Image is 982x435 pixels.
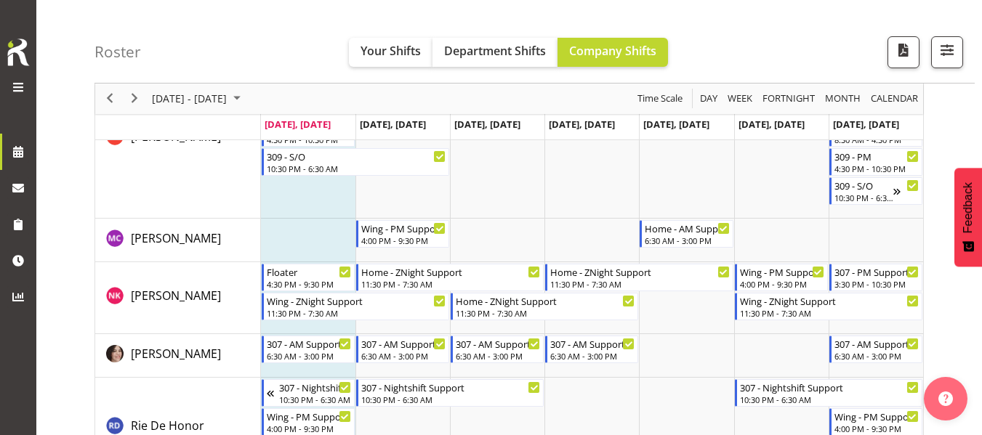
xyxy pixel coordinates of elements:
div: Rachida Ryan"s event - 307 - AM Support Begin From Wednesday, August 13, 2025 at 6:30:00 AM GMT+1... [451,336,544,363]
div: 10:30 PM - 6:30 AM [834,192,893,203]
button: Fortnight [760,90,818,108]
h4: Roster [94,44,141,60]
span: Department Shifts [444,43,546,59]
span: [DATE], [DATE] [833,118,899,131]
div: Navneet Kaur"s event - Floater Begin From Monday, August 11, 2025 at 4:30:00 PM GMT+12:00 Ends At... [262,264,355,291]
span: Your Shifts [361,43,421,59]
span: Month [824,90,862,108]
div: 11:30 PM - 7:30 AM [550,278,729,290]
div: Home - ZNight Support [456,293,635,308]
div: 4:00 PM - 9:30 PM [740,278,824,290]
div: Navneet Kaur"s event - Home - ZNight Support Begin From Wednesday, August 13, 2025 at 11:30:00 PM... [451,293,638,320]
button: Previous [100,90,120,108]
div: Wing - PM Support 2 [267,409,351,423]
div: 10:30 PM - 6:30 AM [361,394,540,405]
button: Filter Shifts [931,36,963,68]
span: [PERSON_NAME] [131,288,221,304]
div: Floater [267,264,351,279]
div: Rachida Ryan"s event - 307 - AM Support Begin From Thursday, August 14, 2025 at 6:30:00 AM GMT+12... [545,336,638,363]
a: [PERSON_NAME] [131,345,221,362]
div: 309 - PM [834,149,919,163]
span: [PERSON_NAME] [131,230,221,246]
button: Timeline Day [698,90,720,108]
div: 6:30 AM - 3:00 PM [456,350,540,362]
div: 307 - Nightshift Support [279,380,351,394]
div: 307 - AM Support [361,336,446,351]
div: 4:30 PM - 9:30 PM [267,278,351,290]
div: Wing - PM Support 2 [740,264,824,279]
div: 10:30 PM - 6:30 AM [279,394,351,405]
div: Miyoung Chung"s event - Home - AM Support 2 Begin From Friday, August 15, 2025 at 6:30:00 AM GMT+... [640,220,733,248]
div: Mary Endaya"s event - 309 - S/O Begin From Monday, August 11, 2025 at 10:30:00 PM GMT+12:00 Ends ... [262,148,449,176]
div: 4:00 PM - 9:30 PM [361,235,446,246]
div: Wing - PM Support 2 [834,409,919,423]
div: Rachida Ryan"s event - 307 - AM Support Begin From Sunday, August 17, 2025 at 6:30:00 AM GMT+12:0... [829,336,922,363]
span: [DATE], [DATE] [643,118,709,131]
div: Wing - ZNight Support [740,293,919,308]
button: Next [125,90,145,108]
div: 10:30 PM - 6:30 AM [267,163,446,174]
button: Timeline Week [725,90,755,108]
span: Day [699,90,719,108]
div: Mary Endaya"s event - 309 - S/O Begin From Sunday, August 17, 2025 at 10:30:00 PM GMT+12:00 Ends ... [829,177,922,205]
div: 307 - AM Support [456,336,540,351]
div: Miyoung Chung"s event - Wing - PM Support 2 Begin From Tuesday, August 12, 2025 at 4:00:00 PM GMT... [356,220,449,248]
div: 4:00 PM - 9:30 PM [834,423,919,434]
div: 11:30 PM - 7:30 AM [267,307,446,319]
button: Department Shifts [432,38,558,67]
div: next period [122,84,147,114]
span: Feedback [962,182,975,233]
img: Rosterit icon logo [4,36,33,68]
div: Wing - PM Support 2 [361,221,446,235]
span: [DATE], [DATE] [265,118,331,131]
div: 3:30 PM - 10:30 PM [834,278,919,290]
div: 11:30 PM - 7:30 AM [361,278,540,290]
span: [DATE], [DATE] [549,118,615,131]
span: [DATE], [DATE] [454,118,520,131]
button: Download a PDF of the roster according to the set date range. [888,36,919,68]
div: 6:30 AM - 3:00 PM [834,350,919,362]
button: Timeline Month [823,90,864,108]
span: calendar [869,90,919,108]
button: Company Shifts [558,38,668,67]
div: Rachida Ryan"s event - 307 - AM Support Begin From Tuesday, August 12, 2025 at 6:30:00 AM GMT+12:... [356,336,449,363]
span: Fortnight [761,90,816,108]
div: 6:30 AM - 3:00 PM [267,350,351,362]
div: 11:30 PM - 7:30 AM [456,307,635,319]
a: Rie De Honor [131,417,204,434]
div: 309 - S/O [267,149,446,163]
div: Navneet Kaur"s event - Home - ZNight Support Begin From Thursday, August 14, 2025 at 11:30:00 PM ... [545,264,733,291]
img: help-xxl-2.png [938,391,953,406]
button: Your Shifts [349,38,432,67]
div: 11:30 PM - 7:30 AM [740,307,919,319]
td: Rachida Ryan resource [95,334,261,378]
button: Time Scale [635,90,685,108]
a: [PERSON_NAME] [131,287,221,304]
td: Navneet Kaur resource [95,262,261,334]
div: 307 - AM Support [267,336,351,351]
td: Miyoung Chung resource [95,219,261,262]
span: [DATE], [DATE] [360,118,426,131]
div: Rie De Honor"s event - 307 - Nightshift Support Begin From Tuesday, August 12, 2025 at 10:30:00 P... [356,379,544,407]
div: Rie De Honor"s event - 307 - Nightshift Support Begin From Sunday, August 10, 2025 at 10:30:00 PM... [262,379,355,407]
button: Month [869,90,921,108]
div: Wing - ZNight Support [267,293,446,308]
div: 307 - PM Support [834,264,919,279]
div: 307 - Nightshift Support [361,380,540,394]
span: Company Shifts [569,43,656,59]
span: [DATE] - [DATE] [150,90,228,108]
div: Home - AM Support 2 [645,221,729,235]
span: Time Scale [636,90,684,108]
div: Navneet Kaur"s event - Wing - PM Support 2 Begin From Saturday, August 16, 2025 at 4:00:00 PM GMT... [735,264,828,291]
div: 6:30 AM - 3:00 PM [645,235,729,246]
div: Rie De Honor"s event - 307 - Nightshift Support Begin From Saturday, August 16, 2025 at 10:30:00 ... [735,379,922,407]
div: Navneet Kaur"s event - Home - ZNight Support Begin From Tuesday, August 12, 2025 at 11:30:00 PM G... [356,264,544,291]
div: August 11 - 17, 2025 [147,84,249,114]
span: Week [726,90,754,108]
div: 307 - AM Support [550,336,635,351]
div: Home - ZNight Support [550,264,729,279]
div: 309 - S/O [834,178,893,192]
div: Navneet Kaur"s event - Wing - ZNight Support Begin From Saturday, August 16, 2025 at 11:30:00 PM ... [735,293,922,320]
div: 6:30 AM - 3:00 PM [550,350,635,362]
span: [DATE], [DATE] [738,118,805,131]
